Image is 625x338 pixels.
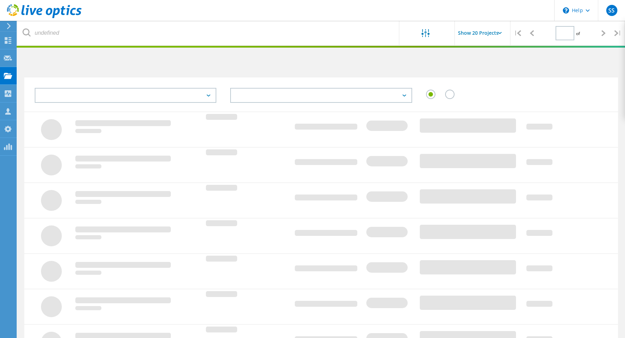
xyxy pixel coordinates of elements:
input: undefined [17,21,400,45]
span: of [576,31,580,36]
a: Live Optics Dashboard [7,15,82,19]
div: | [510,21,525,46]
span: SS [608,8,615,13]
div: | [611,21,625,46]
svg: \n [563,7,569,14]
